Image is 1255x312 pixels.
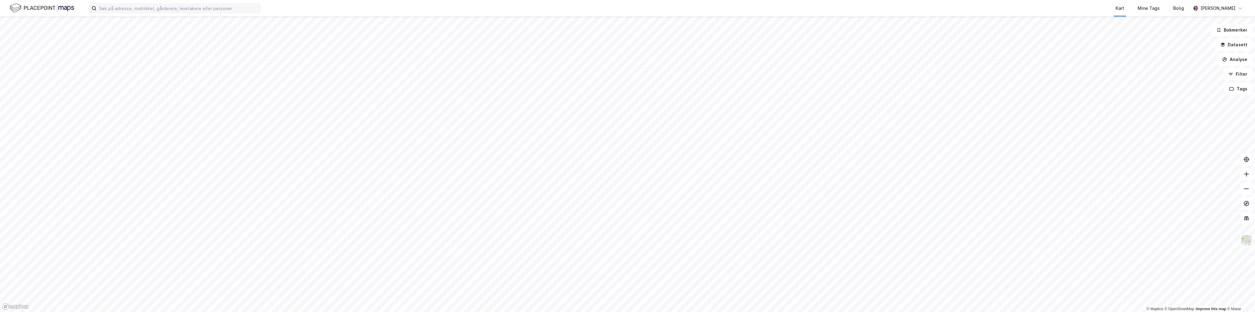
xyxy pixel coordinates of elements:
div: Kontrollprogram for chat [1224,283,1255,312]
button: Filter [1223,68,1253,80]
input: Søk på adresse, matrikkel, gårdeiere, leietakere eller personer [97,4,260,13]
a: Mapbox homepage [2,303,29,310]
iframe: Chat Widget [1224,283,1255,312]
div: Mine Tags [1138,5,1160,12]
a: Mapbox [1147,307,1163,311]
img: logo.f888ab2527a4732fd821a326f86c7f29.svg [10,3,74,13]
button: Analyse [1217,53,1253,66]
button: Tags [1224,83,1253,95]
button: Bokmerker [1211,24,1253,36]
img: Z [1241,234,1252,246]
div: Kart [1116,5,1124,12]
div: Bolig [1173,5,1184,12]
div: [PERSON_NAME] [1200,5,1235,12]
button: Datasett [1215,39,1253,51]
a: OpenStreetMap [1165,307,1194,311]
a: Improve this map [1196,307,1226,311]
